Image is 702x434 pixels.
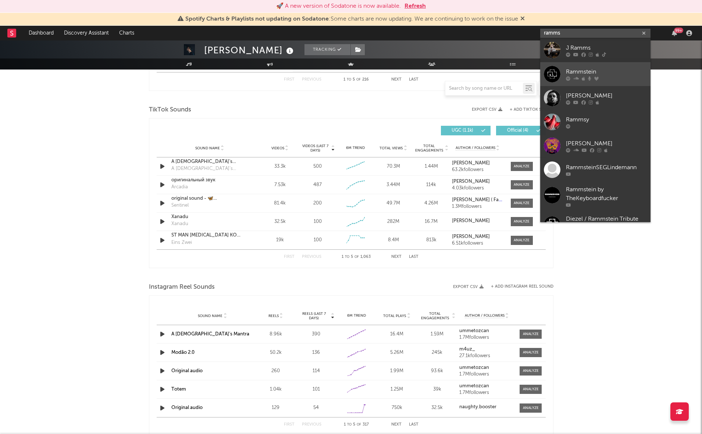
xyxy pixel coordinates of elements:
div: 50.2k [257,349,294,356]
div: 1 5 317 [336,420,377,429]
button: Tracking [304,44,350,55]
span: Reels [268,314,279,318]
div: 4.26M [414,200,448,207]
div: 200 [313,200,322,207]
div: 1 5 216 [336,75,377,84]
button: 99+ [672,30,677,36]
a: Discovery Assistant [59,26,114,40]
div: 6M Trend [338,313,375,319]
span: Author / Followers [465,313,505,318]
button: UGC(1.1k) [441,126,491,135]
span: Official ( 4 ) [501,128,535,133]
div: 1 5 1,063 [336,253,377,262]
div: Sentinel [171,202,189,209]
a: Original audio [171,405,203,410]
a: [PERSON_NAME] [540,86,651,110]
div: 114k [414,181,448,189]
strong: m4uz_ [459,347,475,352]
div: RammsteinSEGLindemann [566,163,647,172]
div: 136 [298,349,335,356]
div: Rammsy [566,115,647,124]
a: [PERSON_NAME] [452,218,503,224]
a: [PERSON_NAME] [540,134,651,158]
a: Dashboard [24,26,59,40]
div: 8.96k [257,331,294,338]
div: 27.1k followers [459,353,514,359]
div: 🚀 A new version of Sodatone is now available. [276,2,401,11]
div: 1.44M [414,163,448,170]
span: Total Engagements [419,312,451,320]
a: Diezel / Rammstein Tribute Band [540,211,651,241]
a: ummetozcan [459,365,514,370]
span: to [345,255,349,259]
span: Author / Followers [456,146,495,150]
button: Last [409,255,418,259]
strong: [PERSON_NAME] [452,161,490,166]
a: [PERSON_NAME] [452,161,503,166]
span: : Some charts are now updating. We are continuing to work on the issue [185,16,518,22]
div: + Add Instagram Reel Sound [484,285,553,289]
strong: ummetozcan [459,328,489,333]
div: 3.44M [376,181,410,189]
strong: [PERSON_NAME] ( Fan Boy ) [452,198,514,202]
div: 245k [419,349,456,356]
div: 1.7M followers [459,335,514,340]
div: 500 [313,163,322,170]
span: Sound Name [198,314,222,318]
a: ummetozcan [459,384,514,389]
div: 49.7M [376,200,410,207]
span: Total Plays [383,314,406,318]
div: 4.03k followers [452,186,503,191]
div: [PERSON_NAME] [204,44,295,56]
a: RammsteinSEGLindemann [540,158,651,182]
div: Arcadia [171,184,188,191]
span: Videos [271,146,284,150]
div: 114 [298,367,335,375]
div: Eins Zwei [171,239,192,246]
button: Refresh [405,2,426,11]
div: 32.5k [263,218,297,225]
div: Diezel / Rammstein Tribute Band [566,215,647,232]
div: 16.4M [378,331,415,338]
button: Export CSV [453,285,484,289]
div: 1.04k [257,386,294,393]
div: 813k [414,236,448,244]
div: 54 [298,404,335,412]
span: Total Views [379,146,403,150]
button: Previous [302,423,321,427]
strong: ummetozcan [459,384,489,388]
button: Official(4) [496,126,546,135]
div: 81.4k [263,200,297,207]
div: 16.7M [414,218,448,225]
button: Last [409,78,418,82]
button: Previous [302,255,321,259]
div: 282M [376,218,410,225]
div: 129 [257,404,294,412]
div: 390 [298,331,335,338]
a: Totem [171,387,186,392]
div: 487 [313,181,322,189]
strong: ummetozcan [459,365,489,370]
button: First [284,78,295,82]
div: 1.3M followers [452,204,503,209]
a: [PERSON_NAME] [452,234,503,239]
div: оригинальный звук [171,177,248,184]
div: A [DEMOGRAPHIC_DATA]’s Mantra [171,165,248,172]
div: 750k [378,404,415,412]
div: 32.5k [419,404,456,412]
a: Modão 2.0 [171,350,195,355]
strong: [PERSON_NAME] [452,218,490,223]
a: ummetozcan [459,328,514,334]
div: 1.7M followers [459,390,514,395]
a: A [DEMOGRAPHIC_DATA]’s Mantra [171,158,248,166]
button: Export CSV [472,107,502,112]
div: J Ramms [566,43,647,52]
a: Xanadu [171,213,248,221]
span: UGC ( 1.1k ) [446,128,480,133]
div: 19k [263,236,297,244]
div: 260 [257,367,294,375]
div: 7.53k [263,181,297,189]
div: 63.2k followers [452,167,503,172]
span: of [356,78,361,81]
strong: [PERSON_NAME] [452,179,490,184]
